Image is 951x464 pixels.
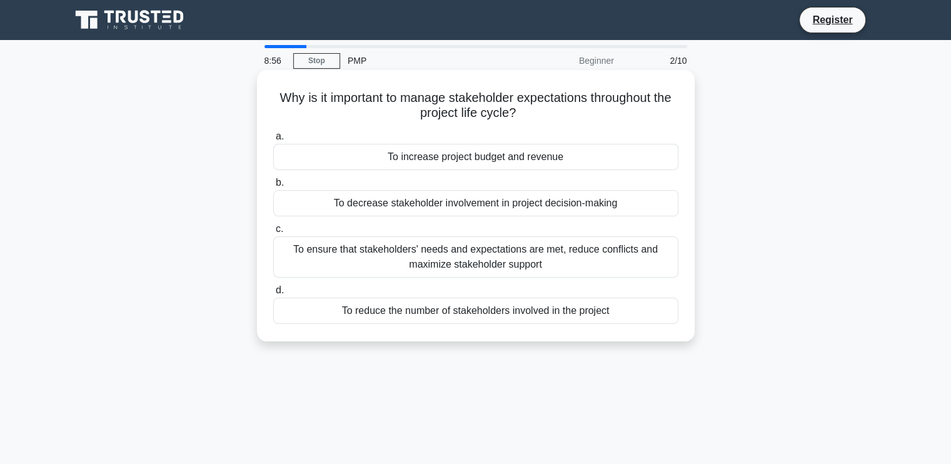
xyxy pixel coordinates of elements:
[512,48,621,73] div: Beginner
[257,48,293,73] div: 8:56
[276,177,284,188] span: b.
[273,190,678,216] div: To decrease stakeholder involvement in project decision-making
[621,48,695,73] div: 2/10
[276,223,283,234] span: c.
[273,144,678,170] div: To increase project budget and revenue
[340,48,512,73] div: PMP
[276,131,284,141] span: a.
[273,298,678,324] div: To reduce the number of stakeholders involved in the project
[276,285,284,295] span: d.
[293,53,340,69] a: Stop
[805,12,860,28] a: Register
[273,236,678,278] div: To ensure that stakeholders' needs and expectations are met, reduce conflicts and maximize stakeh...
[272,90,680,121] h5: Why is it important to manage stakeholder expectations throughout the project life cycle?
